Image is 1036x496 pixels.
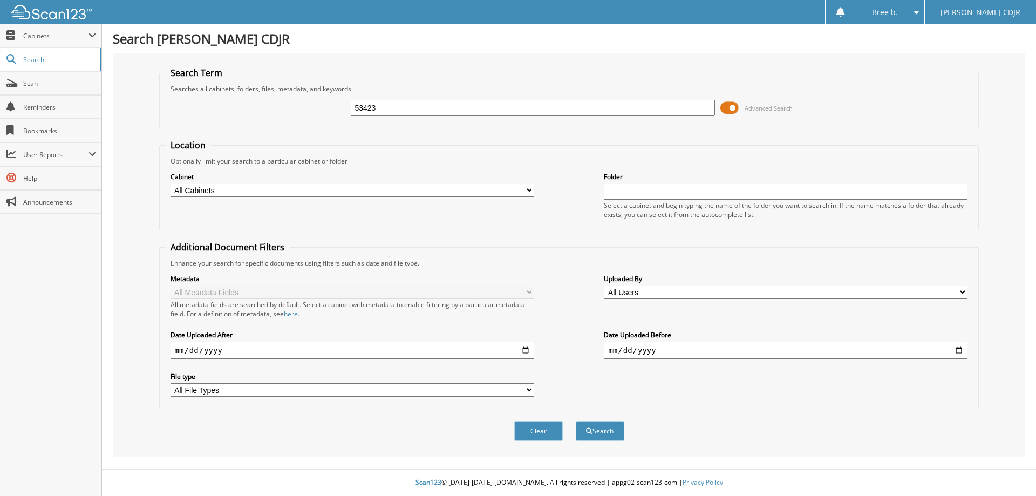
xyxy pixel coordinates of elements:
span: Bookmarks [23,126,96,135]
div: All metadata fields are searched by default. Select a cabinet with metadata to enable filtering b... [171,300,534,318]
button: Clear [514,421,563,441]
label: Date Uploaded After [171,330,534,339]
a: here [284,309,298,318]
span: User Reports [23,150,88,159]
label: Cabinet [171,172,534,181]
input: start [171,342,534,359]
legend: Location [165,139,211,151]
span: Reminders [23,103,96,112]
span: Advanced Search [745,104,793,112]
span: Bree b. [872,9,898,16]
span: Scan123 [415,478,441,487]
span: Announcements [23,198,96,207]
button: Search [576,421,624,441]
div: Searches all cabinets, folders, files, metadata, and keywords [165,84,973,93]
label: Date Uploaded Before [604,330,967,339]
div: Select a cabinet and begin typing the name of the folder you want to search in. If the name match... [604,201,967,219]
a: Privacy Policy [683,478,723,487]
label: Uploaded By [604,274,967,283]
div: Optionally limit your search to a particular cabinet or folder [165,157,973,166]
img: scan123-logo-white.svg [11,5,92,19]
div: © [DATE]-[DATE] [DOMAIN_NAME]. All rights reserved | appg02-scan123-com | [102,470,1036,496]
legend: Search Term [165,67,228,79]
iframe: Chat Widget [982,444,1036,496]
span: Scan [23,79,96,88]
div: Enhance your search for specific documents using filters such as date and file type. [165,259,973,268]
label: Metadata [171,274,534,283]
span: [PERSON_NAME] CDJR [940,9,1020,16]
h1: Search [PERSON_NAME] CDJR [113,30,1025,47]
label: File type [171,372,534,381]
span: Cabinets [23,31,88,40]
span: Help [23,174,96,183]
label: Folder [604,172,967,181]
legend: Additional Document Filters [165,241,290,253]
span: Search [23,55,94,64]
input: end [604,342,967,359]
